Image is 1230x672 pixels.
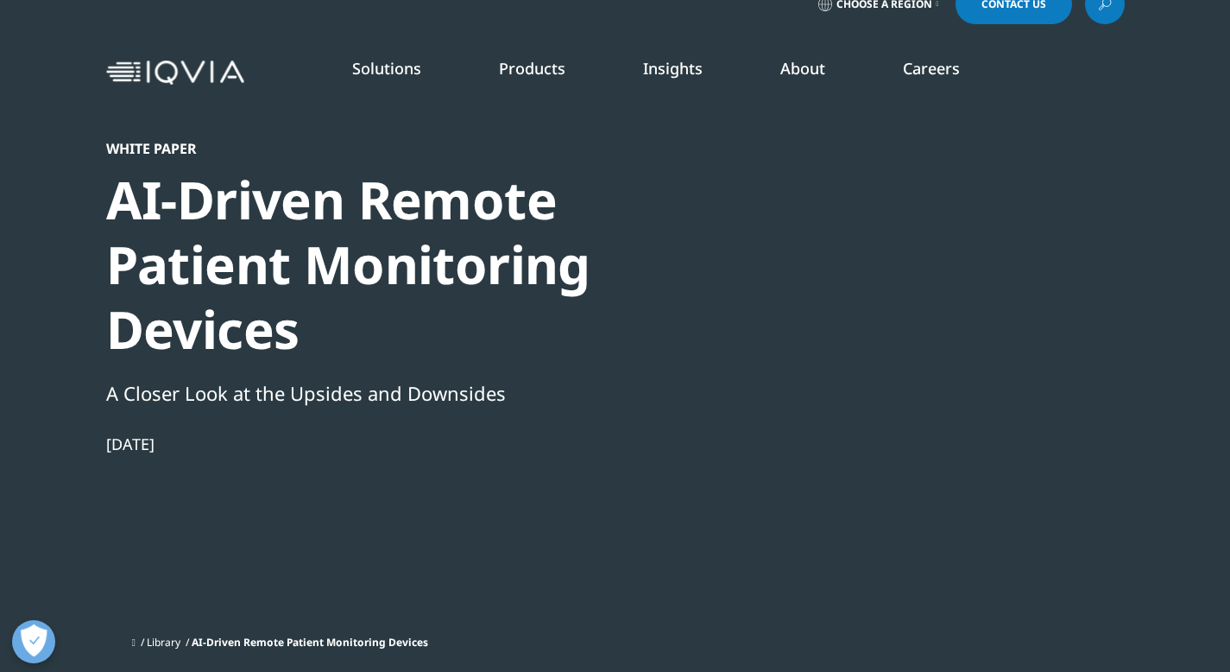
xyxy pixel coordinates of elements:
[251,32,1125,113] nav: Primary
[147,635,180,650] a: Library
[12,620,55,663] button: Präferenzen öffnen
[903,58,960,79] a: Careers
[192,635,428,650] span: AI-Driven Remote Patient Monitoring Devices
[780,58,825,79] a: About
[643,58,703,79] a: Insights
[106,168,698,362] div: AI-Driven Remote Patient Monitoring Devices
[106,378,698,408] div: A Closer Look at the Upsides and Downsides
[106,60,244,86] img: IQVIA Healthcare Information Technology and Pharma Clinical Research Company
[106,140,698,157] div: WHITE PAPER
[352,58,421,79] a: Solutions
[106,434,698,454] div: [DATE]
[499,58,565,79] a: Products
